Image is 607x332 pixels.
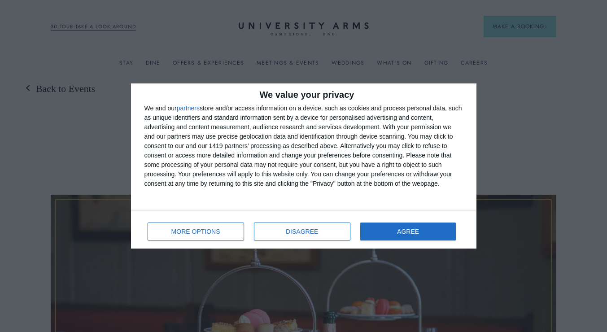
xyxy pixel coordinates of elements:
[144,104,463,188] div: We and our store and/or access information on a device, such as cookies and process personal data...
[148,223,244,240] button: MORE OPTIONS
[286,228,318,235] span: DISAGREE
[144,90,463,99] h2: We value your privacy
[360,223,456,240] button: AGREE
[171,228,220,235] span: MORE OPTIONS
[131,83,476,249] div: qc-cmp2-ui
[254,223,350,240] button: DISAGREE
[177,105,200,111] button: partners
[397,228,419,235] span: AGREE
